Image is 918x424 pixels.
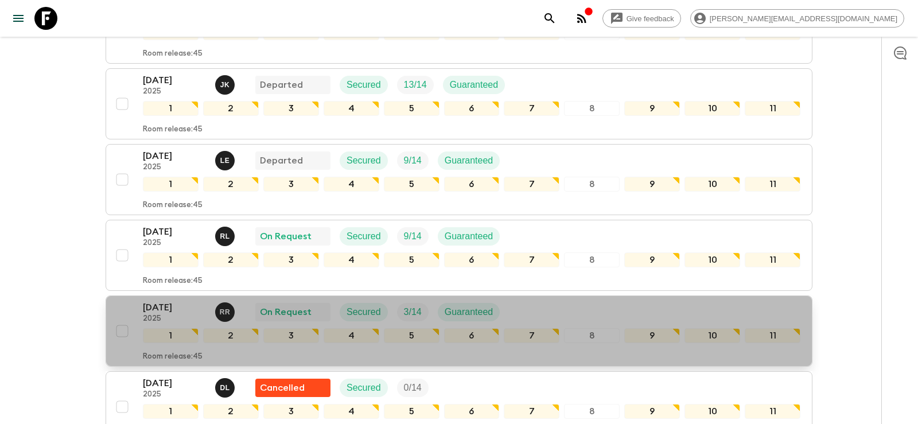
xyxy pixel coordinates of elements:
p: Room release: 45 [143,49,203,59]
div: 9 [624,252,680,267]
p: 3 / 14 [404,305,422,319]
p: 2025 [143,314,206,324]
div: 8 [564,328,620,343]
p: On Request [260,305,312,319]
div: 10 [684,177,740,192]
span: Give feedback [620,14,680,23]
p: 2025 [143,163,206,172]
button: RR [215,302,237,322]
div: 10 [684,252,740,267]
p: Guaranteed [445,229,493,243]
span: Dylan Lees [215,382,237,391]
div: 4 [324,404,379,419]
div: 4 [324,252,379,267]
p: Secured [347,78,381,92]
div: 5 [384,252,439,267]
div: 3 [263,404,319,419]
p: Secured [347,154,381,168]
div: 4 [324,177,379,192]
div: 8 [564,101,620,116]
div: 7 [504,177,559,192]
div: 10 [684,404,740,419]
div: 8 [564,177,620,192]
div: 2 [203,177,259,192]
p: 2025 [143,390,206,399]
div: 9 [624,101,680,116]
div: 5 [384,101,439,116]
div: 5 [384,404,439,419]
div: 9 [624,177,680,192]
div: 7 [504,101,559,116]
div: 5 [384,328,439,343]
p: [DATE] [143,149,206,163]
p: Departed [260,78,303,92]
div: 11 [745,177,800,192]
div: 5 [384,177,439,192]
p: R R [220,308,231,317]
button: [DATE]2025Leslie EdgarDepartedSecuredTrip FillGuaranteed1234567891011Room release:45 [106,144,812,215]
p: Cancelled [260,381,305,395]
div: 6 [444,177,500,192]
span: [PERSON_NAME][EMAIL_ADDRESS][DOMAIN_NAME] [703,14,904,23]
span: Roland Rau [215,306,237,315]
div: 3 [263,101,319,116]
div: 2 [203,328,259,343]
p: Room release: 45 [143,277,203,286]
button: [DATE]2025Jamie KeenanDepartedSecuredTrip FillGuaranteed1234567891011Room release:45 [106,68,812,139]
div: 3 [263,177,319,192]
div: Secured [340,227,388,246]
p: 13 / 14 [404,78,427,92]
a: Give feedback [602,9,681,28]
p: On Request [260,229,312,243]
div: Secured [340,151,388,170]
div: Trip Fill [397,303,429,321]
div: 1 [143,252,199,267]
p: Secured [347,229,381,243]
div: 11 [745,404,800,419]
div: Trip Fill [397,76,434,94]
div: 10 [684,328,740,343]
p: Secured [347,305,381,319]
div: Flash Pack cancellation [255,379,330,397]
div: Secured [340,303,388,321]
p: [DATE] [143,73,206,87]
span: Jamie Keenan [215,79,237,88]
div: 9 [624,328,680,343]
div: 9 [624,404,680,419]
p: D L [220,383,229,392]
span: Leslie Edgar [215,154,237,164]
button: [DATE]2025Rabata Legend MpatamaliOn RequestSecuredTrip FillGuaranteed1234567891011Room release:45 [106,220,812,291]
div: 11 [745,252,800,267]
div: 7 [504,404,559,419]
div: 3 [263,328,319,343]
p: 2025 [143,87,206,96]
p: [DATE] [143,376,206,390]
div: Secured [340,76,388,94]
p: 0 / 14 [404,381,422,395]
div: Trip Fill [397,379,429,397]
div: 2 [203,404,259,419]
div: 2 [203,252,259,267]
p: Guaranteed [445,305,493,319]
div: 1 [143,328,199,343]
p: 9 / 14 [404,229,422,243]
div: 2 [203,101,259,116]
p: Secured [347,381,381,395]
p: Room release: 45 [143,201,203,210]
p: Room release: 45 [143,352,203,361]
button: RL [215,227,237,246]
button: menu [7,7,30,30]
p: Departed [260,154,303,168]
div: 7 [504,328,559,343]
p: 2025 [143,239,206,248]
div: 6 [444,328,500,343]
div: Trip Fill [397,151,429,170]
div: 3 [263,252,319,267]
div: 4 [324,101,379,116]
p: [DATE] [143,301,206,314]
div: 6 [444,101,500,116]
div: 6 [444,252,500,267]
div: 7 [504,252,559,267]
div: 8 [564,404,620,419]
div: 6 [444,404,500,419]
